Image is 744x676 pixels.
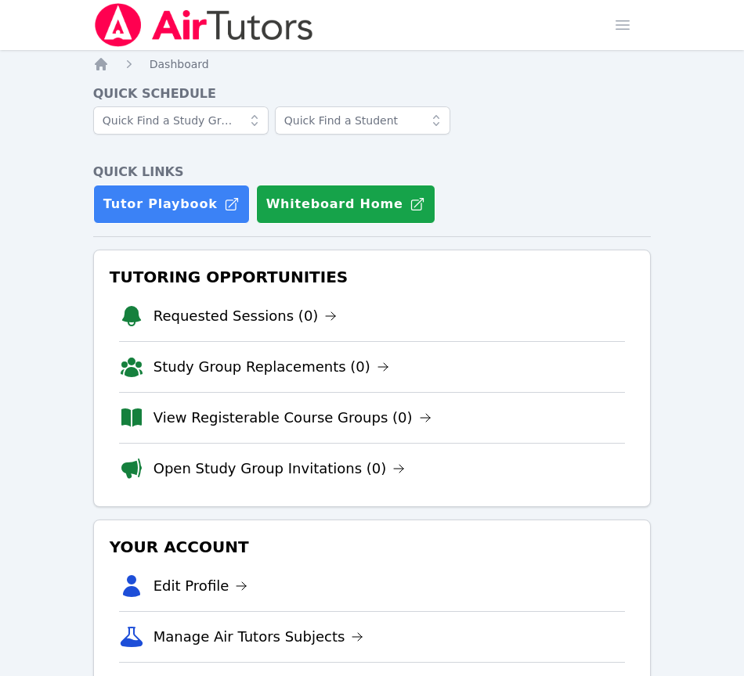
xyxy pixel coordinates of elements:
[93,84,652,103] h4: Quick Schedule
[275,106,450,135] input: Quick Find a Student
[93,56,652,72] nav: Breadcrumb
[153,356,389,378] a: Study Group Replacements (0)
[107,263,638,291] h3: Tutoring Opportunities
[93,3,315,47] img: Air Tutors
[153,305,338,327] a: Requested Sessions (0)
[150,58,209,70] span: Dashboard
[150,56,209,72] a: Dashboard
[153,407,432,429] a: View Registerable Course Groups (0)
[93,185,250,224] a: Tutor Playbook
[256,185,435,224] button: Whiteboard Home
[153,575,248,597] a: Edit Profile
[107,533,638,561] h3: Your Account
[153,626,364,648] a: Manage Air Tutors Subjects
[93,106,269,135] input: Quick Find a Study Group
[93,163,652,182] h4: Quick Links
[153,458,406,480] a: Open Study Group Invitations (0)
